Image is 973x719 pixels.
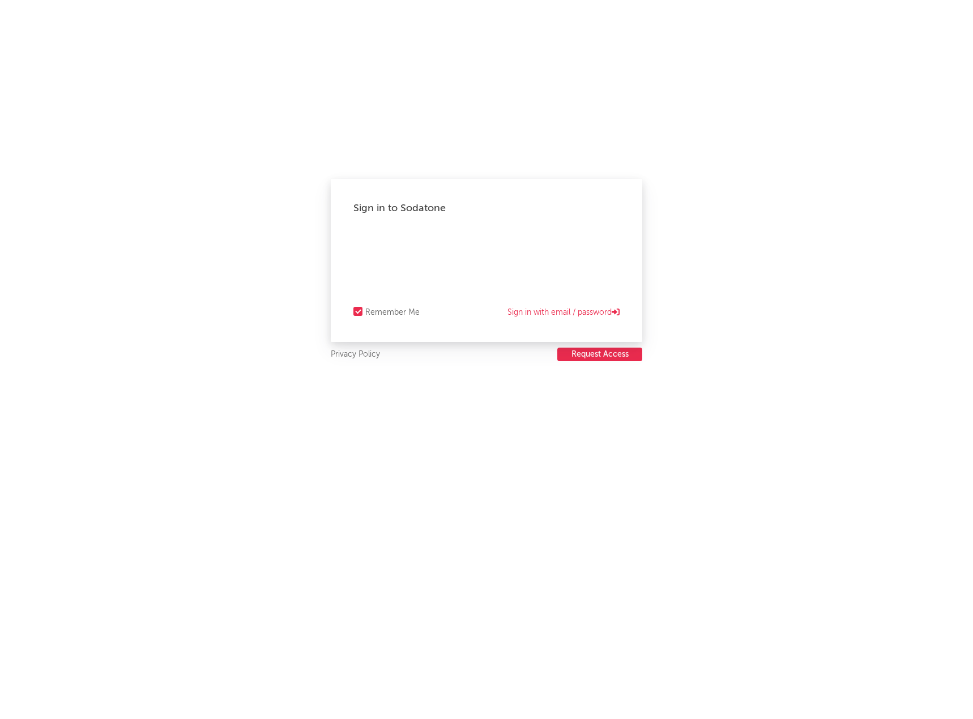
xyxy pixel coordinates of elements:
[557,348,642,361] button: Request Access
[331,348,380,362] a: Privacy Policy
[365,306,420,319] div: Remember Me
[557,348,642,362] a: Request Access
[353,202,620,215] div: Sign in to Sodatone
[507,306,620,319] a: Sign in with email / password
